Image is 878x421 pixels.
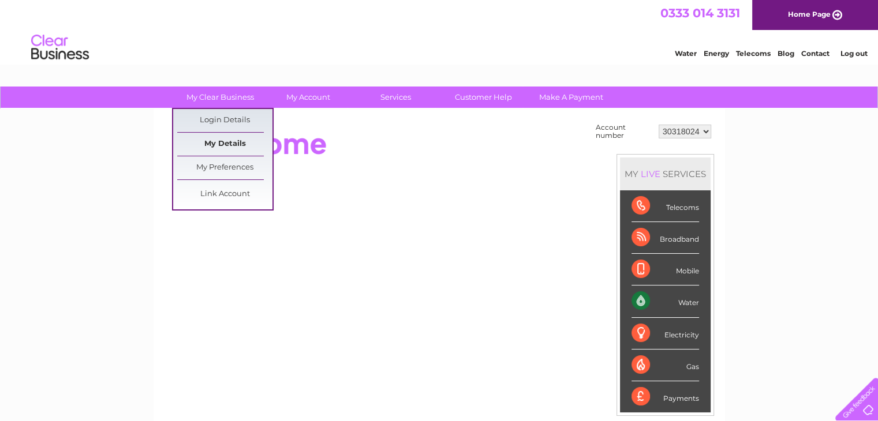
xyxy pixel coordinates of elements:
a: Customer Help [436,87,531,108]
div: Mobile [632,254,699,285]
div: Water [632,285,699,317]
div: Electricity [632,318,699,349]
img: logo.png [31,30,89,65]
a: Log out [840,49,867,58]
a: Link Account [177,183,272,206]
div: MY SERVICES [620,157,711,190]
a: My Details [177,133,272,156]
a: My Preferences [177,156,272,179]
div: Broadband [632,222,699,254]
a: Make A Payment [524,87,619,108]
div: Telecoms [632,190,699,222]
a: 0333 014 3131 [660,6,740,20]
div: Clear Business is a trading name of Verastar Limited (registered in [GEOGRAPHIC_DATA] No. 3667643... [167,6,712,56]
a: Services [348,87,443,108]
a: My Clear Business [173,87,268,108]
div: LIVE [638,168,663,179]
a: Blog [778,49,794,58]
a: Energy [704,49,729,58]
a: Contact [801,49,830,58]
div: Gas [632,349,699,381]
a: My Account [260,87,356,108]
a: Login Details [177,109,272,132]
div: Payments [632,381,699,412]
td: Account number [593,121,656,142]
a: Water [675,49,697,58]
a: Telecoms [736,49,771,58]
